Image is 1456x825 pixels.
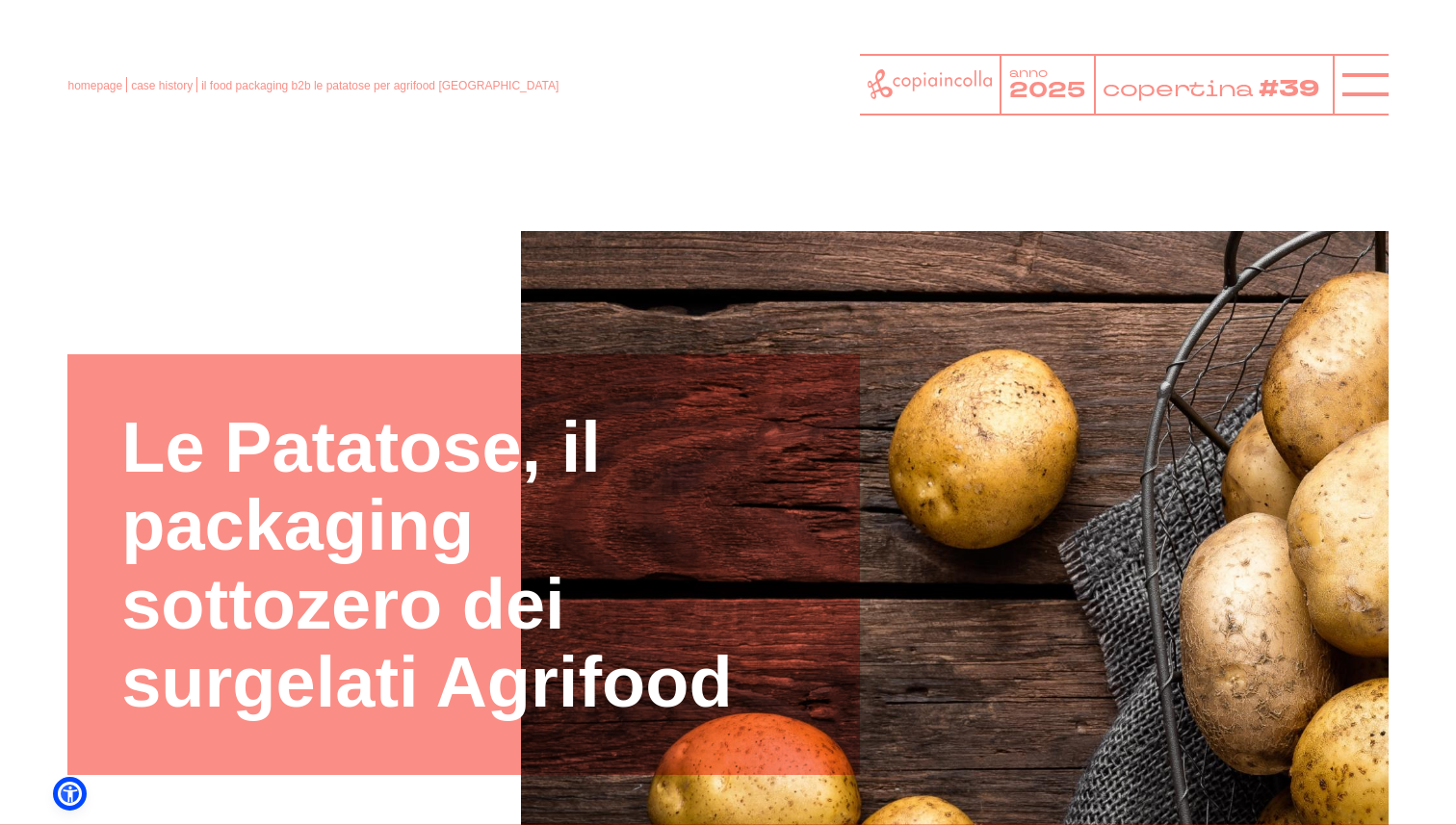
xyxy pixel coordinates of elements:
[1103,73,1257,103] tspan: copertina
[58,782,82,806] a: Open Accessibility Menu
[121,408,806,722] h1: Le Patatose, il packaging sottozero dei surgelati Agrifood
[1009,65,1048,82] tspan: anno
[67,79,122,92] a: homepage
[1009,76,1085,105] tspan: 2025
[201,79,559,92] span: il food packaging b2b le patatose per agrifood [GEOGRAPHIC_DATA]
[1261,72,1324,106] tspan: #39
[131,79,193,92] a: case history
